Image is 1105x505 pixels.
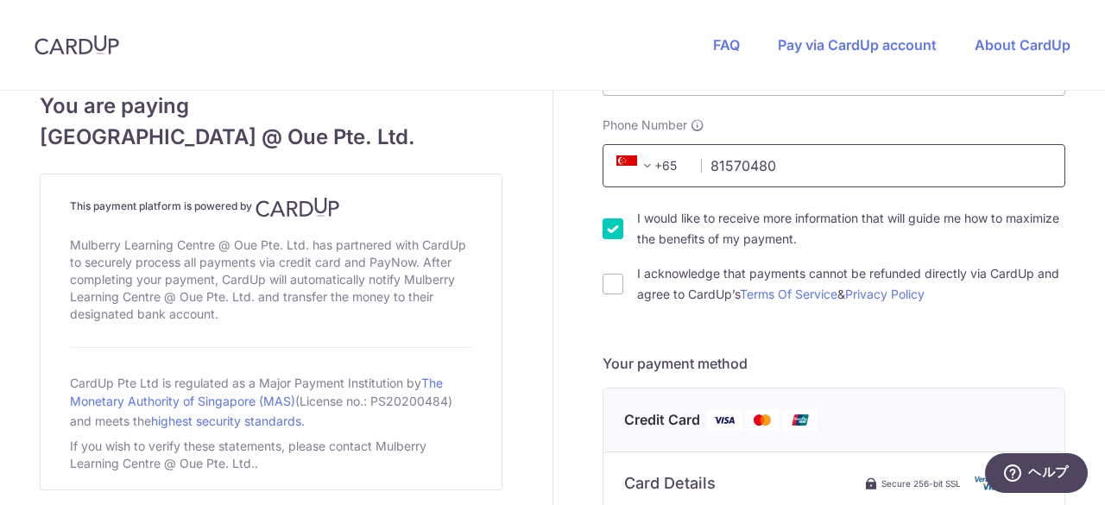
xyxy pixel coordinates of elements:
img: CardUp [35,35,119,55]
div: If you wish to verify these statements, please contact Mulberry Learning Centre @ Oue Pte. Ltd.. [70,434,472,476]
img: Visa [707,409,742,431]
h4: This payment platform is powered by [70,197,472,218]
iframe: ウィジェットを開いて詳しい情報を確認できます [985,453,1088,496]
span: Secure 256-bit SSL [881,477,961,490]
h6: Card Details [624,473,716,494]
span: [GEOGRAPHIC_DATA] @ Oue Pte. Ltd. [40,122,502,153]
label: I acknowledge that payments cannot be refunded directly via CardUp and agree to CardUp’s & [637,263,1065,305]
span: Phone Number [603,117,687,134]
img: CardUp [256,197,340,218]
a: Privacy Policy [845,287,925,301]
div: Mulberry Learning Centre @ Oue Pte. Ltd. has partnered with CardUp to securely process all paymen... [70,233,472,326]
label: I would like to receive more information that will guide me how to maximize the benefits of my pa... [637,208,1065,249]
a: Pay via CardUp account [778,36,937,54]
span: You are paying [40,91,502,122]
a: highest security standards [151,413,301,428]
a: Terms Of Service [740,287,837,301]
span: Credit Card [624,409,700,431]
a: About CardUp [975,36,1070,54]
a: FAQ [713,36,740,54]
img: Mastercard [745,409,780,431]
h5: Your payment method [603,353,1065,374]
span: +65 [616,155,658,176]
div: CardUp Pte Ltd is regulated as a Major Payment Institution by (License no.: PS20200484) and meets... [70,369,472,434]
img: Union Pay [783,409,818,431]
span: +65 [611,155,689,176]
img: card secure [975,476,1044,490]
